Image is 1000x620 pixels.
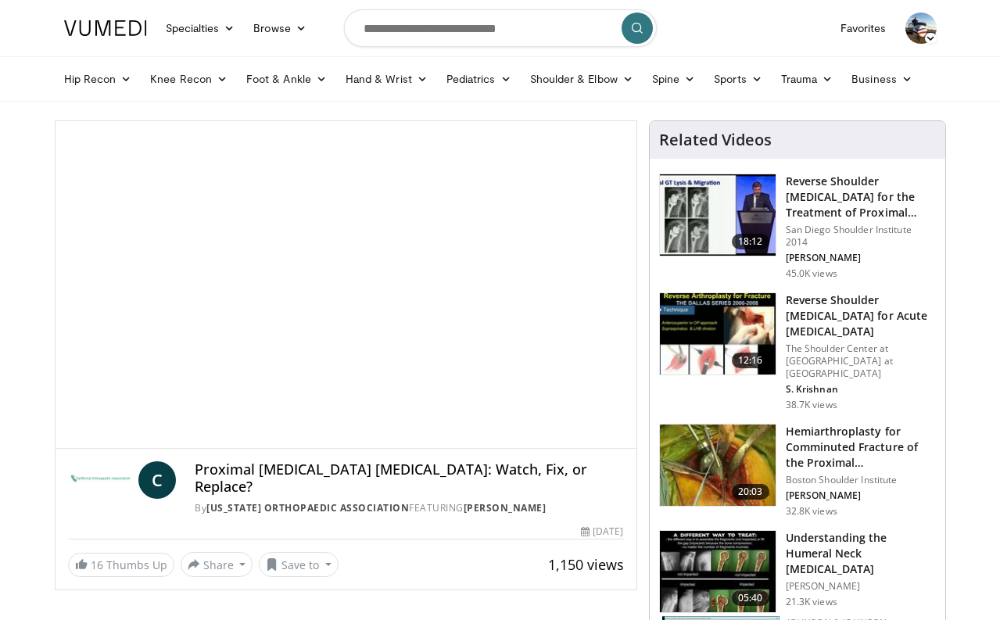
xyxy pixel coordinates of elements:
[659,174,936,280] a: 18:12 Reverse Shoulder [MEDICAL_DATA] for the Treatment of Proximal Humeral … San Diego Shoulder ...
[786,505,837,518] p: 32.8K views
[91,557,103,572] span: 16
[548,555,624,574] span: 1,150 views
[64,20,147,36] img: VuMedi Logo
[181,552,253,577] button: Share
[336,63,437,95] a: Hand & Wrist
[732,484,769,500] span: 20:03
[659,292,936,411] a: 12:16 Reverse Shoulder [MEDICAL_DATA] for Acute [MEDICAL_DATA] The Shoulder Center at [GEOGRAPHIC...
[659,424,936,518] a: 20:03 Hemiarthroplasty for Comminuted Fracture of the Proximal [MEDICAL_DATA] Boston Shoulder Ins...
[786,530,936,577] h3: Understanding the Humeral Neck [MEDICAL_DATA]
[659,131,772,149] h4: Related Videos
[55,63,142,95] a: Hip Recon
[786,383,936,396] p: S. Krishnan
[659,530,936,613] a: 05:40 Understanding the Humeral Neck [MEDICAL_DATA] [PERSON_NAME] 21.3K views
[831,13,896,44] a: Favorites
[704,63,772,95] a: Sports
[786,424,936,471] h3: Hemiarthroplasty for Comminuted Fracture of the Proximal [MEDICAL_DATA]
[521,63,643,95] a: Shoulder & Elbow
[786,224,936,249] p: San Diego Shoulder Institute 2014
[786,292,936,339] h3: Reverse Shoulder [MEDICAL_DATA] for Acute [MEDICAL_DATA]
[786,342,936,380] p: The Shoulder Center at [GEOGRAPHIC_DATA] at [GEOGRAPHIC_DATA]
[68,553,174,577] a: 16 Thumbs Up
[141,63,237,95] a: Knee Recon
[786,489,936,502] p: [PERSON_NAME]
[772,63,843,95] a: Trauma
[643,63,704,95] a: Spine
[68,461,133,499] img: California Orthopaedic Association
[786,596,837,608] p: 21.3K views
[786,399,837,411] p: 38.7K views
[344,9,657,47] input: Search topics, interventions
[660,293,776,375] img: butch_reverse_arthroplasty_3.png.150x105_q85_crop-smart_upscale.jpg
[244,13,316,44] a: Browse
[138,461,176,499] a: C
[786,580,936,593] p: [PERSON_NAME]
[437,63,521,95] a: Pediatrics
[786,474,936,486] p: Boston Shoulder Institute
[660,174,776,256] img: Q2xRg7exoPLTwO8X4xMDoxOjA4MTsiGN.150x105_q85_crop-smart_upscale.jpg
[786,174,936,220] h3: Reverse Shoulder [MEDICAL_DATA] for the Treatment of Proximal Humeral …
[156,13,245,44] a: Specialties
[786,252,936,264] p: [PERSON_NAME]
[842,63,922,95] a: Business
[195,461,623,495] h4: Proximal [MEDICAL_DATA] [MEDICAL_DATA]: Watch, Fix, or Replace?
[660,425,776,506] img: 10442_3.png.150x105_q85_crop-smart_upscale.jpg
[237,63,336,95] a: Foot & Ankle
[195,501,623,515] div: By FEATURING
[56,121,636,449] video-js: Video Player
[786,267,837,280] p: 45.0K views
[905,13,937,44] img: Avatar
[732,353,769,368] span: 12:16
[732,234,769,249] span: 18:12
[732,590,769,606] span: 05:40
[581,525,623,539] div: [DATE]
[206,501,409,514] a: [US_STATE] Orthopaedic Association
[464,501,547,514] a: [PERSON_NAME]
[660,531,776,612] img: 458b1cc2-2c1d-4c47-a93d-754fd06d380f.150x105_q85_crop-smart_upscale.jpg
[259,552,339,577] button: Save to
